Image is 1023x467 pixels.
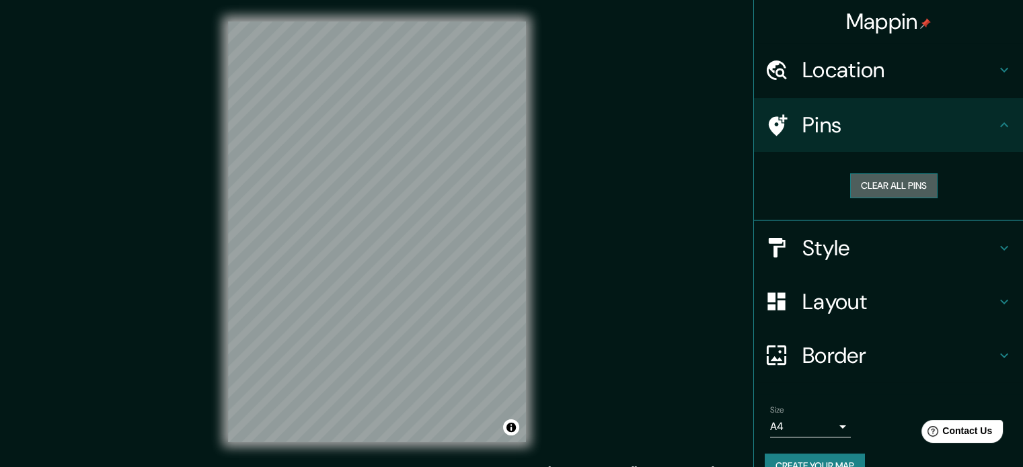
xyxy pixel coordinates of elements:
[802,288,996,315] h4: Layout
[770,404,784,415] label: Size
[754,329,1023,382] div: Border
[754,221,1023,275] div: Style
[754,275,1023,329] div: Layout
[850,173,938,198] button: Clear all pins
[754,98,1023,152] div: Pins
[503,419,519,435] button: Toggle attribution
[754,43,1023,97] div: Location
[228,22,526,442] canvas: Map
[920,18,931,29] img: pin-icon.png
[802,342,996,369] h4: Border
[802,235,996,261] h4: Style
[770,416,851,437] div: A4
[802,112,996,138] h4: Pins
[903,415,1008,452] iframe: Help widget launcher
[802,56,996,83] h4: Location
[846,8,932,35] h4: Mappin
